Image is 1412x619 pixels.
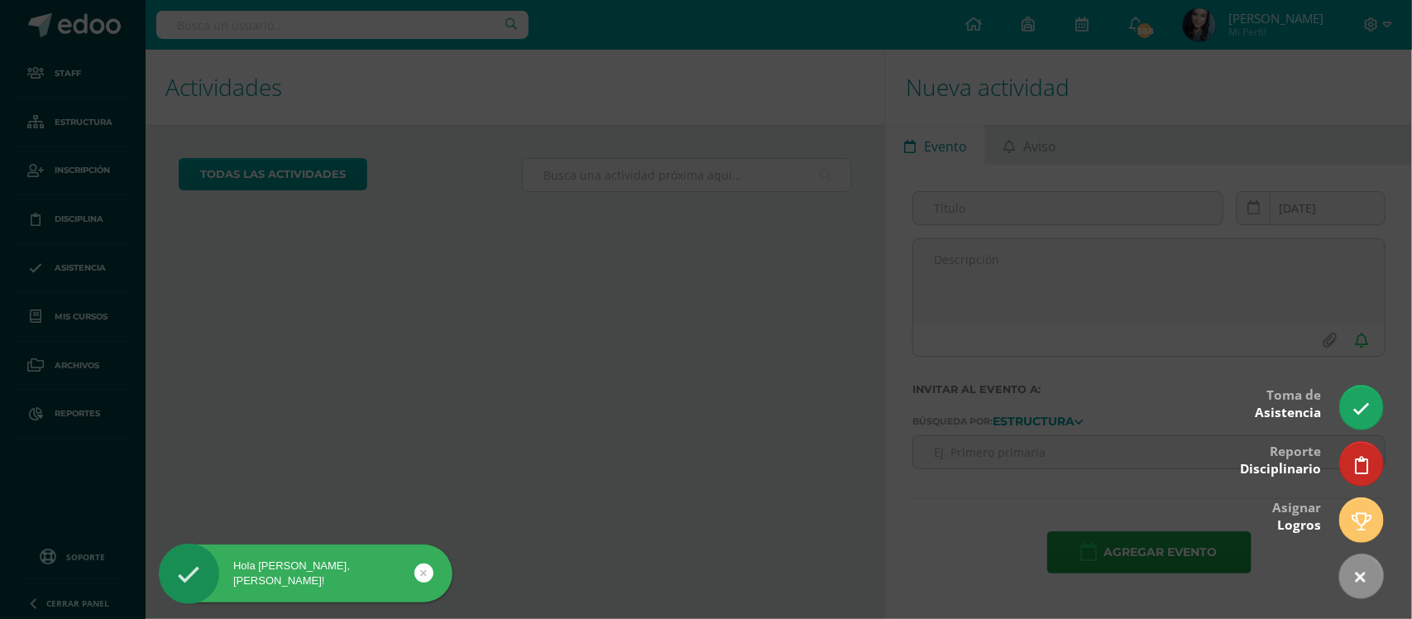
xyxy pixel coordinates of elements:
[159,559,452,588] div: Hola [PERSON_NAME], [PERSON_NAME]!
[1272,488,1321,542] div: Asignar
[1240,432,1321,486] div: Reporte
[1240,460,1321,477] span: Disciplinario
[1277,516,1321,534] span: Logros
[1255,376,1321,429] div: Toma de
[1255,404,1321,421] span: Asistencia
